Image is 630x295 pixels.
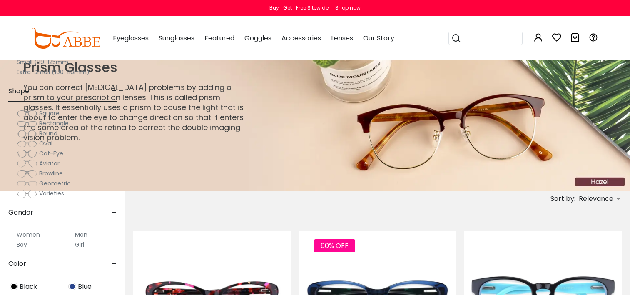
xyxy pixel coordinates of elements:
span: Goggles [244,33,271,43]
span: Shape [8,81,29,101]
span: Color [8,254,26,274]
img: Cat-Eye.png [17,150,37,158]
span: Gender [8,202,33,222]
span: Oval [39,139,52,147]
span: Browline [39,169,63,177]
a: Shop now [331,4,361,11]
div: Shop now [335,4,361,12]
img: Round.png [17,130,37,138]
span: - [111,254,117,274]
img: Browline.png [17,170,37,178]
span: Round [39,129,57,137]
span: Our Story [363,33,394,43]
span: Aviator [39,159,60,167]
span: 60% OFF [314,239,355,252]
label: Boy [17,240,27,250]
span: Lenses [331,33,353,43]
img: Oval.png [17,140,37,148]
span: - [111,202,117,222]
label: Men [75,230,87,240]
label: Small (119-125mm) [17,57,71,67]
span: Blue [78,282,92,292]
img: Geometric.png [17,180,37,188]
img: abbeglasses.com [32,28,100,49]
span: Black [20,282,37,292]
img: Square.png [17,110,37,118]
label: Extra-Small (100-118mm) [17,67,90,77]
span: Rectangle [39,119,69,127]
label: Women [17,230,40,240]
span: Geometric [39,179,71,187]
div: Buy 1 Get 1 Free Sitewide! [269,4,330,12]
span: Square [39,109,60,117]
span: Cat-Eye [39,149,63,157]
label: Girl [75,240,84,250]
img: Rectangle.png [17,120,37,128]
span: Sort by: [550,194,575,203]
img: Blue [68,282,76,290]
span: Accessories [281,33,321,43]
span: Sunglasses [159,33,194,43]
p: You can correct [MEDICAL_DATA] problems by adding a prism to your prescription lenses. This is ca... [23,82,249,142]
span: Eyeglasses [113,33,149,43]
span: Featured [204,33,234,43]
img: Aviator.png [17,160,37,168]
span: Relevance [579,191,613,206]
h1: Prism Glasses [23,60,249,75]
span: - [111,81,117,101]
span: Varieties [39,189,64,197]
img: Black [10,282,18,290]
img: Varieties.png [17,190,37,198]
